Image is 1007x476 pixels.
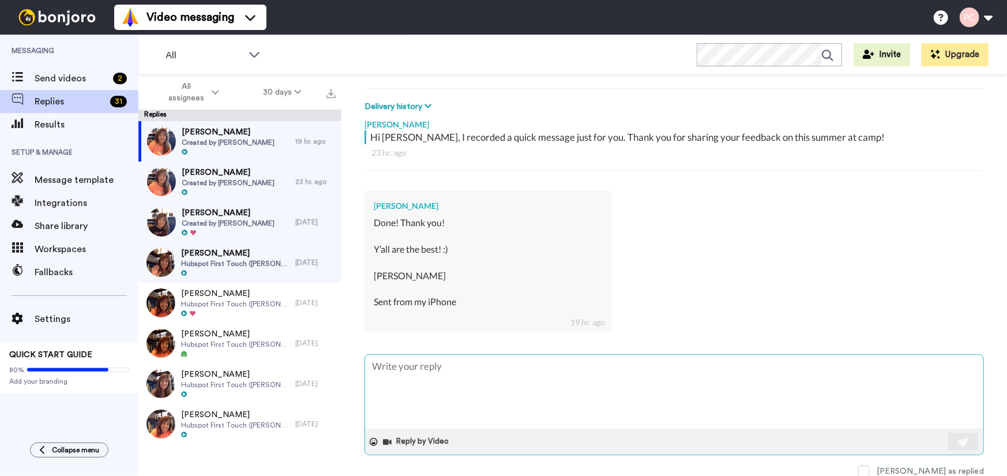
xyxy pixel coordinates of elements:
div: 31 [110,96,127,107]
button: Export all results that match these filters now. [323,84,339,101]
span: [PERSON_NAME] [181,328,290,340]
div: [DATE] [295,419,336,429]
span: [PERSON_NAME] [181,288,290,299]
span: [PERSON_NAME] [181,369,290,380]
div: 19 hr. ago [571,317,606,328]
button: All assignees [141,76,241,108]
div: [PERSON_NAME] [374,200,603,212]
button: Collapse menu [30,443,108,458]
img: f4025458-673f-40ab-837e-95c9b7a2a11c-thumb.jpg [147,167,176,196]
span: Add your branding [9,377,129,386]
div: 2 [113,73,127,84]
span: [PERSON_NAME] [182,167,275,178]
span: Settings [35,312,138,326]
a: [PERSON_NAME]Created by [PERSON_NAME][DATE] [138,202,341,242]
a: [PERSON_NAME]Hubspot First Touch ([PERSON_NAME])[DATE] [138,283,341,323]
div: Replies [138,110,341,121]
span: All assignees [163,81,209,104]
div: [DATE] [295,218,336,227]
img: 32ac4ca3-bdd9-4f3f-8608-aced519daae9-thumb.jpg [146,329,175,358]
span: Share library [35,219,138,233]
div: Hi [PERSON_NAME], I recorded a quick message just for you. Thank you for sharing your feedback on... [370,130,981,144]
span: Created by [PERSON_NAME] [182,138,275,147]
span: Replies [35,95,106,108]
span: Message template [35,173,138,187]
img: b40f0710-2eff-445c-b3e8-d803c7759f1b-thumb.jpg [146,288,175,317]
img: export.svg [326,89,336,98]
a: [PERSON_NAME]Hubspot First Touch ([PERSON_NAME])[DATE] [138,323,341,363]
span: Integrations [35,196,138,210]
button: Upgrade [922,43,989,66]
span: Hubspot First Touch ([PERSON_NAME]) [181,299,290,309]
span: Workspaces [35,242,138,256]
img: 433b72f7-1249-4862-b4a0-e0b84314b06d-thumb.jpg [146,369,175,398]
span: Hubspot First Touch ([PERSON_NAME]) [181,380,290,389]
img: 1c6cfaa2-e0c7-4dad-b9db-c39ddd1e9c9b-thumb.jpg [147,208,176,237]
a: [PERSON_NAME]Created by [PERSON_NAME]19 hr. ago [138,121,341,162]
button: 30 days [241,82,324,103]
a: [PERSON_NAME]Hubspot First Touch ([PERSON_NAME])[DATE] [138,363,341,404]
a: [PERSON_NAME]Hubspot First Touch ([PERSON_NAME])[DATE] [138,404,341,444]
span: Hubspot First Touch ([PERSON_NAME]) [181,340,290,349]
a: [PERSON_NAME]Hubspot First Touch ([PERSON_NAME])[DATE] [138,242,341,283]
button: Invite [854,43,910,66]
div: [DATE] [295,339,336,348]
div: 23 hr. ago [295,177,336,186]
img: bj-logo-header-white.svg [14,9,100,25]
span: Send videos [35,72,108,85]
img: send-white.svg [957,437,970,447]
span: [PERSON_NAME] [182,126,275,138]
span: All [166,48,243,62]
span: Hubspot First Touch ([PERSON_NAME]) [181,259,290,268]
span: Video messaging [146,9,234,25]
span: [PERSON_NAME] [182,207,275,219]
div: [DATE] [295,258,336,267]
span: Collapse menu [52,445,99,455]
span: QUICK START GUIDE [9,351,92,359]
div: [PERSON_NAME] [365,113,984,130]
span: Results [35,118,138,132]
div: 23 hr. ago [371,147,977,159]
div: [DATE] [295,298,336,308]
span: Created by [PERSON_NAME] [182,219,275,228]
a: [PERSON_NAME]Created by [PERSON_NAME]23 hr. ago [138,162,341,202]
span: Hubspot First Touch ([PERSON_NAME]) [181,421,290,430]
img: ef7e4261-8d7e-43d9-9e83-91ba9838d47d-thumb.jpg [147,127,176,156]
span: [PERSON_NAME] [181,409,290,421]
img: vm-color.svg [121,8,140,27]
div: Done! Thank you! Y’all are the best! :) [PERSON_NAME] Sent from my iPhone [374,216,603,322]
span: Created by [PERSON_NAME] [182,178,275,188]
div: [DATE] [295,379,336,388]
span: [PERSON_NAME] [181,248,290,259]
span: 80% [9,365,24,374]
button: Reply by Video [382,433,453,451]
span: Fallbacks [35,265,138,279]
button: Delivery history [365,100,435,113]
img: 380df80e-bc05-4242-808a-43e29c1831f5-thumb.jpg [146,410,175,438]
img: 64973241-93bd-4f89-a386-b1a82b647212-thumb.jpg [146,248,175,277]
div: 19 hr. ago [295,137,336,146]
